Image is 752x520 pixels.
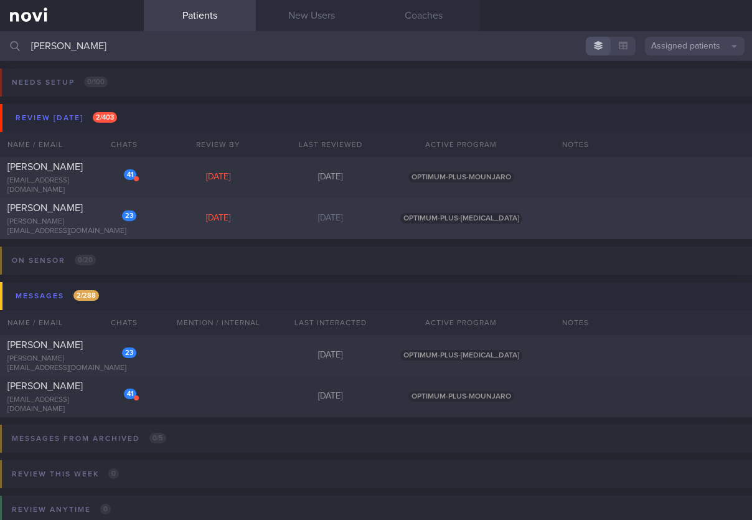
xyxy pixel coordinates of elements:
span: 2 / 403 [93,112,117,123]
div: [DATE] [275,391,387,402]
div: [EMAIL_ADDRESS][DOMAIN_NAME] [7,395,136,414]
div: Review [DATE] [12,110,120,126]
span: 0 / 5 [149,433,166,443]
div: Chats [94,310,144,335]
div: 23 [122,347,136,358]
div: Last Reviewed [275,132,387,157]
span: 0 / 20 [75,255,96,265]
div: Review anytime [9,501,114,518]
div: 41 [124,169,136,180]
div: Active Program [387,310,536,335]
div: Notes [555,132,752,157]
div: [DATE] [162,172,275,183]
span: 2 / 288 [73,290,99,301]
div: Review this week [9,466,122,483]
span: [PERSON_NAME] [7,340,83,350]
div: Needs setup [9,74,111,91]
div: Chats [94,132,144,157]
div: [EMAIL_ADDRESS][DOMAIN_NAME] [7,176,136,195]
span: OPTIMUM-PLUS-[MEDICAL_DATA] [400,350,522,361]
div: [DATE] [162,213,275,224]
div: Review By [162,132,275,157]
span: 0 [108,468,119,479]
div: 41 [124,389,136,399]
div: 23 [122,210,136,221]
span: OPTIMUM-PLUS-[MEDICAL_DATA] [400,213,522,224]
span: [PERSON_NAME] [7,162,83,172]
div: [DATE] [275,172,387,183]
div: [DATE] [275,350,387,361]
div: Messages from Archived [9,430,169,447]
span: 0 / 100 [84,77,108,87]
div: Messages [12,288,102,305]
div: Last Interacted [275,310,387,335]
span: OPTIMUM-PLUS-MOUNJARO [408,391,514,402]
span: [PERSON_NAME] [7,203,83,213]
div: [PERSON_NAME][EMAIL_ADDRESS][DOMAIN_NAME] [7,354,136,373]
div: On sensor [9,252,99,269]
button: Assigned patients [645,37,745,55]
div: Active Program [387,132,536,157]
div: Mention / Internal [162,310,275,335]
span: 0 [100,504,111,514]
span: OPTIMUM-PLUS-MOUNJARO [408,172,514,182]
span: [PERSON_NAME] [7,381,83,391]
div: Notes [555,310,752,335]
div: [PERSON_NAME][EMAIL_ADDRESS][DOMAIN_NAME] [7,217,136,236]
div: [DATE] [275,213,387,224]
